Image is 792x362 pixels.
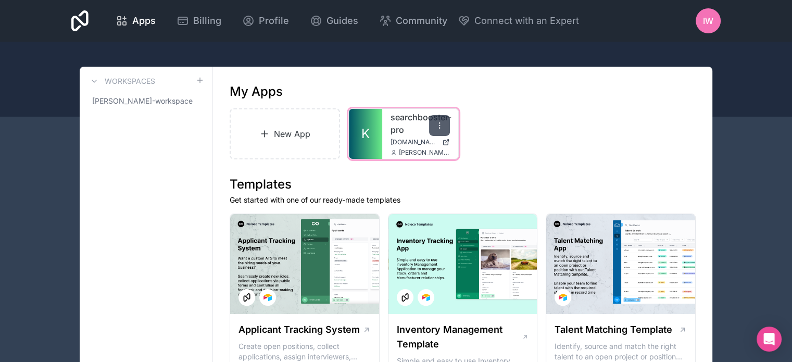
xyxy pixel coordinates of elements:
span: [DOMAIN_NAME] [391,138,438,146]
a: Apps [107,9,164,32]
img: Airtable Logo [559,293,567,302]
a: Profile [234,9,297,32]
a: New App [230,108,340,159]
a: Workspaces [88,75,155,88]
h1: Inventory Management Template [397,322,522,352]
span: K [361,126,370,142]
div: Open Intercom Messenger [757,327,782,352]
h1: Templates [230,176,696,193]
span: Billing [193,14,221,28]
span: Profile [259,14,289,28]
a: K [349,109,382,159]
h1: My Apps [230,83,283,100]
h1: Applicant Tracking System [238,322,360,337]
h1: Talent Matching Template [555,322,672,337]
span: Connect with an Expert [474,14,579,28]
img: Airtable Logo [422,293,430,302]
span: [PERSON_NAME]-workspace [92,96,193,106]
img: Airtable Logo [263,293,272,302]
p: Identify, source and match the right talent to an open project or position with our Talent Matchi... [555,341,687,362]
a: searchbooster-pro [391,111,450,136]
h3: Workspaces [105,76,155,86]
a: Guides [301,9,367,32]
a: Community [371,9,456,32]
p: Create open positions, collect applications, assign interviewers, centralise candidate feedback a... [238,341,371,362]
span: [PERSON_NAME][EMAIL_ADDRESS][PERSON_NAME][DOMAIN_NAME] [399,148,450,157]
span: iw [703,15,713,27]
a: [DOMAIN_NAME] [391,138,450,146]
a: Billing [168,9,230,32]
span: Apps [132,14,156,28]
span: Guides [326,14,358,28]
a: [PERSON_NAME]-workspace [88,92,204,110]
button: Connect with an Expert [458,14,579,28]
p: Get started with one of our ready-made templates [230,195,696,205]
span: Community [396,14,447,28]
